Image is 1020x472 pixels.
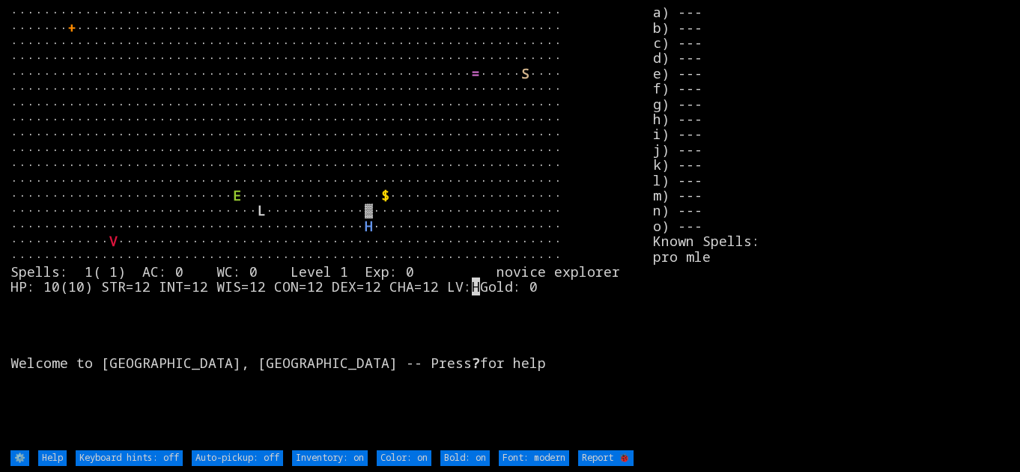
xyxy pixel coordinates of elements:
input: Auto-pickup: off [192,450,283,465]
font: = [472,64,480,82]
font: L [258,201,266,219]
input: Bold: on [440,450,490,465]
input: Report 🐞 [578,450,634,465]
stats: a) --- b) --- c) --- d) --- e) --- f) --- g) --- h) --- i) --- j) --- k) --- l) --- m) --- n) ---... [653,4,1010,448]
b: ? [472,354,480,372]
font: V [109,232,118,250]
font: H [365,217,373,235]
font: S [521,64,529,82]
mark: H [472,278,480,295]
input: Font: modern [499,450,569,465]
font: E [233,186,241,204]
font: $ [381,186,389,204]
font: + [68,19,76,37]
input: Keyboard hints: off [76,450,183,465]
input: ⚙️ [10,450,29,465]
input: Help [38,450,67,465]
larn: ··································································· ······· ·····················... [10,4,653,448]
input: Inventory: on [292,450,368,465]
input: Color: on [377,450,431,465]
